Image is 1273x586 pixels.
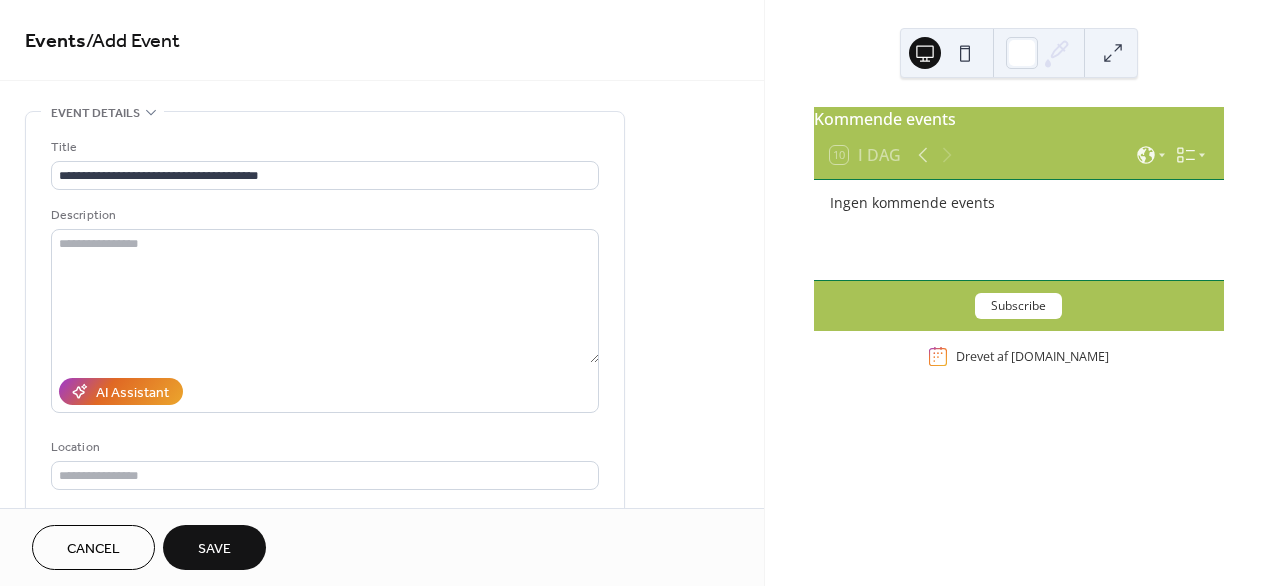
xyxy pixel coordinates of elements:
div: Description [51,205,595,226]
span: / Add Event [86,22,180,61]
button: AI Assistant [59,378,183,405]
div: AI Assistant [96,383,169,404]
span: Link to Google Maps [75,507,185,528]
a: [DOMAIN_NAME] [1011,348,1109,365]
div: Kommende events [814,107,1224,131]
div: Drevet af [956,348,1109,365]
a: Events [25,22,86,61]
div: Ingen kommende events [830,192,1208,213]
span: Cancel [67,539,120,560]
button: Subscribe [975,293,1062,319]
span: Save [198,539,231,560]
div: Title [51,137,595,158]
div: Location [51,437,595,458]
button: Cancel [32,525,155,570]
span: Event details [51,103,140,124]
button: Save [163,525,266,570]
